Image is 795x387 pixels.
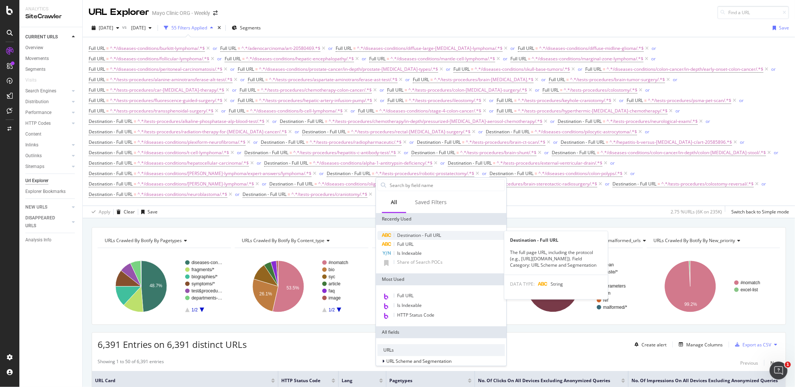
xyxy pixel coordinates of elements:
[336,45,352,51] span: Full URL
[25,44,43,52] div: Overview
[25,141,38,149] div: Inlinks
[676,340,723,349] button: Manage Columns
[328,45,333,51] div: or
[122,24,128,30] span: vs
[440,160,445,166] div: or
[25,203,47,211] div: NEW URLS
[238,45,240,51] span: =
[673,76,677,83] div: or
[261,139,305,145] span: Destination - Full URL
[25,141,70,149] a: Inlinks
[404,149,408,156] div: or
[257,159,261,166] button: or
[89,139,133,145] span: Destination - Full URL
[110,74,232,85] span: ^.*/tests-procedures/alanine-aminotransferase-alt-test/.*$
[89,108,105,114] span: Full URL
[497,97,513,104] span: Full URL
[770,358,780,367] button: Next
[217,55,222,62] div: or
[390,54,495,64] span: ^.*/diseases-conditions/mantle-cell-lymphoma/.*$
[478,128,483,135] button: or
[25,214,70,230] a: DISAPPEARED URLS
[409,139,414,146] button: or
[619,97,624,104] div: or
[742,342,771,348] div: Export as CSV
[257,160,261,166] div: or
[89,22,122,34] button: [DATE]
[253,139,258,146] button: or
[238,66,254,72] span: Full URL
[25,76,37,84] div: Visits
[362,55,366,62] button: or
[570,74,665,85] span: ^.*/tests-procedures/brain-tumor-surgery/.*$
[25,55,77,63] a: Movements
[541,76,546,83] div: or
[89,66,105,72] span: Full URL
[609,137,732,147] span: ^.*/hepatitis-b-versus-[MEDICAL_DATA]-c/art-20585896.*$
[216,24,222,32] div: times
[503,55,507,62] div: or
[272,118,277,124] div: or
[605,181,609,187] div: or
[25,98,70,106] a: Distribution
[550,118,555,125] button: or
[259,95,372,106] span: ^.*/tests-procedures/hepatic-artery-infusion-pump/.*$
[405,76,410,83] div: or
[374,190,403,199] button: Add Filter
[489,107,494,114] button: or
[232,86,237,93] button: or
[409,95,481,106] span: ^.*/tests-procedures/ileostomy/.*$
[475,64,570,74] span: ^.*/diseases-conditions/skull-base-tumors/.*$
[645,128,649,135] button: or
[25,236,51,244] div: Analysis Info
[25,203,70,211] a: NEW URLS
[514,97,517,104] span: =
[610,159,615,166] button: or
[387,97,404,104] span: Full URL
[440,159,445,166] button: or
[357,43,503,54] span: ^.*/diseases-conditions/diffuse-large-[MEDICAL_DATA]-lymphoma/.*$
[446,66,450,73] button: or
[413,76,429,83] span: Full URL
[128,25,146,31] span: 2025 Jul. 16th
[137,127,287,137] span: ^.*/tests-procedures/radiation-therapy-for-[MEDICAL_DATA]-cancer/.*$
[482,170,487,177] div: or
[110,64,222,74] span: ^.*/diseases-conditions/peritoneal-carcinomatosis/.*$
[434,74,533,85] span: ^.*/tests-procedures/brain-[MEDICAL_DATA].*$
[25,120,51,127] div: HTTP Codes
[739,97,744,104] div: or
[25,76,44,84] a: Visits
[237,149,241,156] div: or
[706,118,710,124] div: or
[379,106,481,116] span: ^.*/diseases-conditions/stage-4-colon-cancer/.*$
[553,139,558,146] button: or
[578,66,582,73] button: or
[652,45,656,52] button: or
[528,55,530,62] span: =
[740,139,744,145] div: or
[351,127,471,137] span: ^.*/tests-procedures/rectal-[MEDICAL_DATA]-surgery/.*$
[128,22,155,34] button: [DATE]
[230,66,235,72] div: or
[761,180,766,187] button: or
[408,85,527,95] span: ^.*/tests-procedures/colon-[MEDICAL_DATA]-surgery/.*$
[553,139,558,145] div: or
[25,44,77,52] a: Overview
[265,76,268,83] span: =
[148,209,158,215] div: Save
[240,76,245,83] div: or
[489,97,494,104] div: or
[213,45,217,52] button: or
[106,97,109,104] span: =
[630,170,635,177] div: or
[585,66,602,72] span: Full URL
[99,209,110,215] div: Apply
[542,87,559,93] span: Full URL
[779,25,789,31] div: Save
[417,139,461,145] span: Destination - Full URL
[471,66,473,72] span: =
[770,360,780,366] div: Next
[25,109,51,117] div: Performance
[380,97,384,104] div: or
[161,22,216,34] button: 55 Filters Applied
